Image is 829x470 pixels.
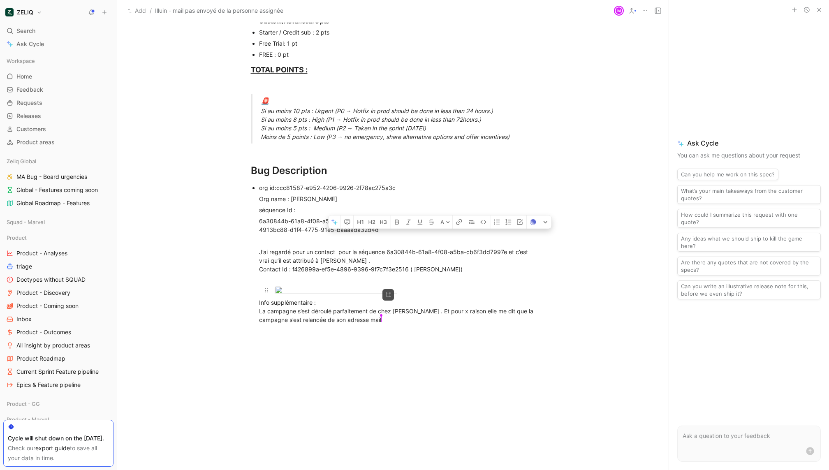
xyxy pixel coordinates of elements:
[16,368,99,376] span: Current Sprint Feature pipeline
[275,286,397,297] img: image.png
[261,96,545,141] div: Si au moins 10 pts : Urgent (P0 → Hotfix in prod should be done in less than 24 hours.) Si au moi...
[261,97,269,105] span: 🚨
[7,415,49,424] span: Product - Marvel
[259,18,329,25] em: Custom/Advanced: 3 pts
[259,248,535,273] div: J’ai regardé pour un contact pour la séquence 6a30844b-61a8-4f08-a5ba-cb6f3dd7997e et c’est vrai ...
[3,197,113,209] a: Global Roadmap - Features
[3,216,113,231] div: Squad - Marvel
[3,287,113,299] a: Product - Discovery
[615,7,623,15] div: M
[7,400,40,408] span: Product - GG
[3,398,113,410] div: Product - GG
[3,247,113,259] a: Product - Analyses
[7,218,45,226] span: Squad - Marvel
[3,155,113,209] div: Zeliq GlobalMA Bug - Board urgenciesGlobal - Features coming soonGlobal Roadmap - Features
[3,232,113,391] div: ProductProduct - AnalysestriageDoctypes without SQUADProduct - DiscoveryProduct - Coming soonInbo...
[3,413,113,426] div: Product - Marvel
[677,233,821,252] button: Any ideas what we should ship to kill the game here?
[16,262,32,271] span: triage
[16,26,35,36] span: Search
[3,273,113,286] a: Doctypes without SQUAD
[677,169,778,180] button: Can you help me work on this spec?
[3,7,44,18] button: ZELIQZELIQ
[3,260,113,273] a: triage
[677,280,821,299] button: Can you write an illustrative release note for this, before we even ship it?
[3,232,113,244] div: Product
[16,315,32,323] span: Inbox
[16,341,90,350] span: All insight by product areas
[3,123,113,135] a: Customers
[259,28,535,37] div: Starter / Credit sub : 2 pts
[3,313,113,325] a: Inbox
[16,354,65,363] span: Product Roadmap
[5,8,14,16] img: ZELIQ
[677,138,821,148] span: Ask Cycle
[251,163,535,178] div: Bug Description
[3,326,113,338] a: Product - Outcomes
[3,110,113,122] a: Releases
[16,112,41,120] span: Releases
[16,302,79,310] span: Product - Coming soon
[16,199,90,207] span: Global Roadmap - Features
[16,72,32,81] span: Home
[16,173,87,181] span: MA Bug - Board urgencies
[259,298,535,324] div: Info supplémentaire : La campagne s’est déroulé parfaitement de chez [PERSON_NAME] . Et pour x ra...
[3,70,113,83] a: Home
[3,184,113,196] a: Global - Features coming soon
[3,38,113,50] a: Ask Cycle
[3,25,113,37] div: Search
[8,443,109,463] div: Check our to save all your data in time.
[16,86,43,94] span: Feedback
[3,155,113,167] div: Zeliq Global
[259,183,535,192] div: org id:ccc81587-e952-4206-9926-2f78ac275a3c
[16,39,44,49] span: Ask Cycle
[259,50,535,59] div: FREE : 0 pt
[16,328,71,336] span: Product - Outcomes
[16,249,67,257] span: Product - Analyses
[677,209,821,228] button: How could I summarize this request with one quote?
[3,366,113,378] a: Current Sprint Feature pipeline
[16,289,70,297] span: Product - Discovery
[3,413,113,428] div: Product - Marvel
[16,138,55,146] span: Product areas
[259,206,535,214] div: séquence Id :
[438,215,452,229] button: A
[3,300,113,312] a: Product - Coming soon
[16,186,98,194] span: Global - Features coming soon
[150,6,152,16] span: /
[35,445,70,451] a: export guide
[677,185,821,204] button: What’s your main takeaways from the customer quotes?
[259,39,535,48] div: Free Trial: 1 pt
[3,379,113,391] a: Epics & Feature pipeline
[3,398,113,412] div: Product - GG
[7,234,27,242] span: Product
[16,125,46,133] span: Customers
[16,276,86,284] span: Doctypes without SQUAD
[125,6,148,16] button: Add
[155,6,283,16] span: Illuin - mail pas envoyé de la personne assignée
[259,194,535,203] div: Org name : [PERSON_NAME]
[16,381,81,389] span: Epics & Feature pipeline
[3,352,113,365] a: Product Roadmap
[7,57,35,65] span: Workspace
[3,216,113,228] div: Squad - Marvel
[677,257,821,276] button: Are there any quotes that are not covered by the specs?
[3,97,113,109] a: Requests
[7,157,36,165] span: Zeliq Global
[677,150,821,160] p: You can ask me questions about your request
[259,217,535,234] div: 6a30844b-61a8-4f08-a5ba-cb6f3dd7997e 4913bc88-d1f4-4775-91e5-baaaada32d4d
[3,171,113,183] a: MA Bug - Board urgencies
[3,136,113,148] a: Product areas
[8,433,109,443] div: Cycle will shut down on the [DATE].
[17,9,33,16] h1: ZELIQ
[16,99,42,107] span: Requests
[3,339,113,352] a: All insight by product areas
[3,83,113,96] a: Feedback
[251,65,308,74] u: TOTAL POINTS :
[3,55,113,67] div: Workspace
